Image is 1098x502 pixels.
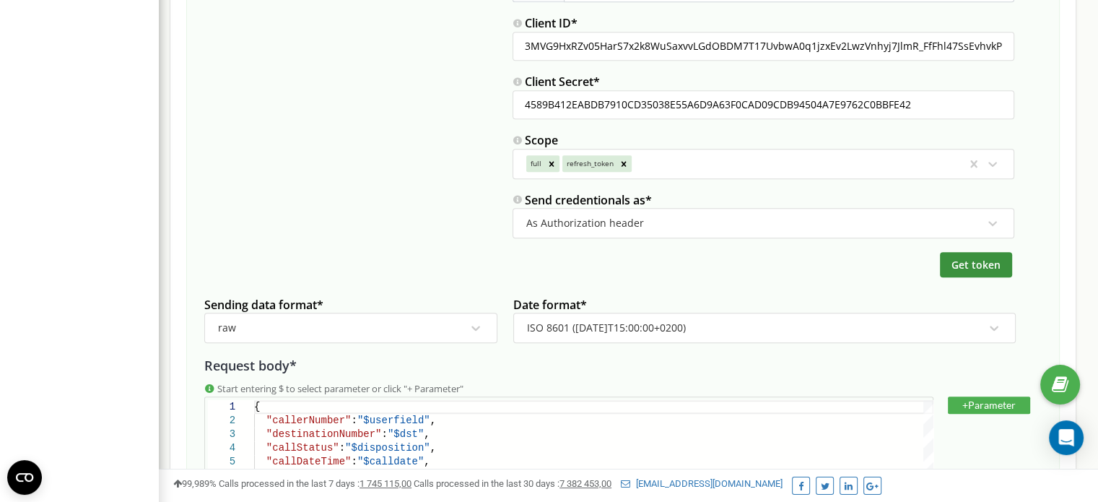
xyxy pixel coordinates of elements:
div: 3 [208,428,235,441]
label: Client ID * [513,16,1014,32]
div: raw [218,321,236,334]
span: "callStatus" [266,442,339,454]
div: ISO 8601 ([DATE]T15:00:00+0200) [527,321,686,334]
span: Get token [951,258,1001,272]
button: Open CMP widget [7,460,42,495]
input: Client ID [513,32,1014,61]
span: 99,989% [173,478,217,489]
div: 1 [208,400,235,414]
span: , [424,456,430,467]
span: "$userfield" [357,415,430,426]
span: { [254,401,260,412]
input: Client Secret [513,90,1014,119]
div: full [526,155,544,171]
div: 2 [208,414,235,428]
span: "callerNumber" [266,415,352,426]
span: , [424,428,430,440]
span: "$calldate" [357,456,424,467]
div: Request body * [204,357,1042,375]
span: : [351,415,357,426]
span: Calls processed in the last 30 days : [414,478,611,489]
span: : [351,456,357,467]
div: refresh_token [562,155,616,171]
label: Scope [513,133,1014,149]
div: Open Intercom Messenger [1049,420,1084,455]
span: : [339,442,345,454]
span: "$dst" [388,428,424,440]
span: "callDateTime" [266,456,352,467]
u: 1 745 115,00 [360,478,411,489]
span: "$disposition" [345,442,430,454]
textarea: Editor content;Press Alt+F1 for Accessibility Options. [254,400,255,401]
label: Send credentionals as * [513,193,1014,209]
u: 7 382 453,00 [559,478,611,489]
label: Sending data format * [204,298,497,313]
span: "destinationNumber" [266,428,382,440]
label: Date format * [513,298,1016,313]
a: [EMAIL_ADDRESS][DOMAIN_NAME] [621,478,783,489]
div: 5 [208,455,235,469]
div: As Authorization header [526,217,644,230]
span: , [430,415,436,426]
button: +Parameter [948,397,1030,414]
span: : [381,428,387,440]
span: Calls processed in the last 7 days : [219,478,411,489]
label: Client Secret * [513,74,1014,90]
div: 4 [208,441,235,455]
button: Get token [940,252,1012,277]
span: , [430,442,436,454]
div: Start entering $ to select parameter or click "+ Parameter" [204,382,1042,396]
